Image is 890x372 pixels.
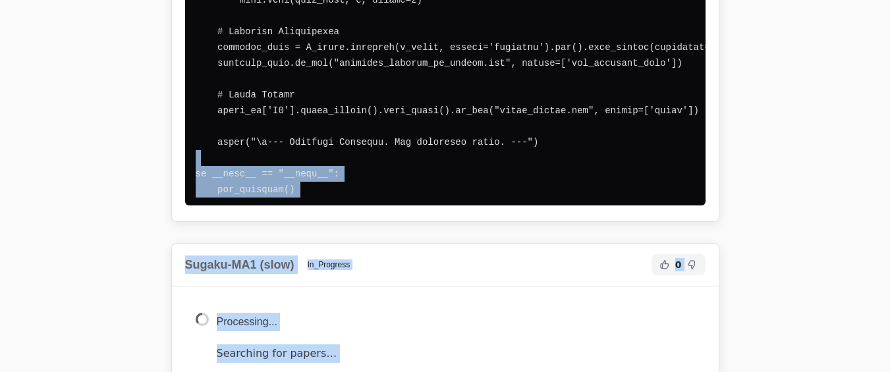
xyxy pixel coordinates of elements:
h2: Sugaku-MA1 (slow) [185,255,294,274]
span: 0 [675,258,682,271]
p: Searching for papers… [217,344,695,363]
button: Not Helpful [684,257,700,273]
button: Helpful [657,257,673,273]
span: In_Progress [300,257,358,273]
span: Processing... [217,316,277,327]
